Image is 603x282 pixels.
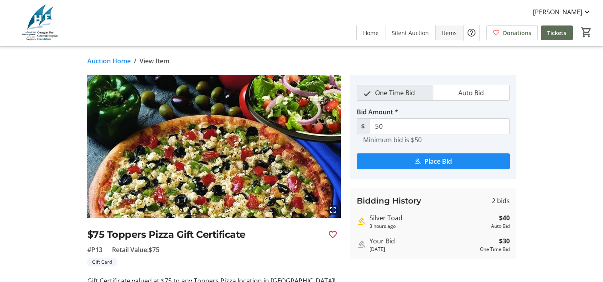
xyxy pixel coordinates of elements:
[357,118,369,134] span: $
[139,56,169,66] span: View Item
[87,75,341,218] img: Image
[363,136,422,144] tr-hint: Minimum bid is $50
[87,227,322,242] h2: $75 Toppers Pizza Gift Certificate
[357,195,421,207] h3: Bidding History
[454,85,489,100] span: Auto Bid
[357,217,366,226] mat-icon: Highest bid
[369,223,488,230] div: 3 hours ago
[369,236,477,246] div: Your Bid
[492,196,510,206] span: 2 bids
[363,29,379,37] span: Home
[424,157,452,166] span: Place Bid
[499,213,510,223] strong: $40
[5,3,76,43] img: Georgian Bay General Hospital Foundation's Logo
[442,29,457,37] span: Items
[369,246,477,253] div: [DATE]
[533,7,582,17] span: [PERSON_NAME]
[385,25,435,40] a: Silent Auction
[579,25,593,39] button: Cart
[87,245,102,255] span: #P13
[328,205,338,215] mat-icon: fullscreen
[526,6,598,18] button: [PERSON_NAME]
[87,258,117,266] tr-label-badge: Gift Card
[486,25,538,40] a: Donations
[134,56,136,66] span: /
[499,236,510,246] strong: $30
[436,25,463,40] a: Items
[464,25,479,41] button: Help
[112,245,159,255] span: Retail Value: $75
[503,29,531,37] span: Donations
[357,25,385,40] a: Home
[547,29,566,37] span: Tickets
[325,227,341,243] button: Favourite
[480,246,510,253] div: One Time Bid
[87,56,131,66] a: Auction Home
[369,213,488,223] div: Silver Toad
[392,29,429,37] span: Silent Auction
[357,107,398,117] label: Bid Amount *
[491,223,510,230] div: Auto Bid
[357,240,366,249] mat-icon: Outbid
[370,85,420,100] span: One Time Bid
[541,25,573,40] a: Tickets
[357,153,510,169] button: Place Bid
